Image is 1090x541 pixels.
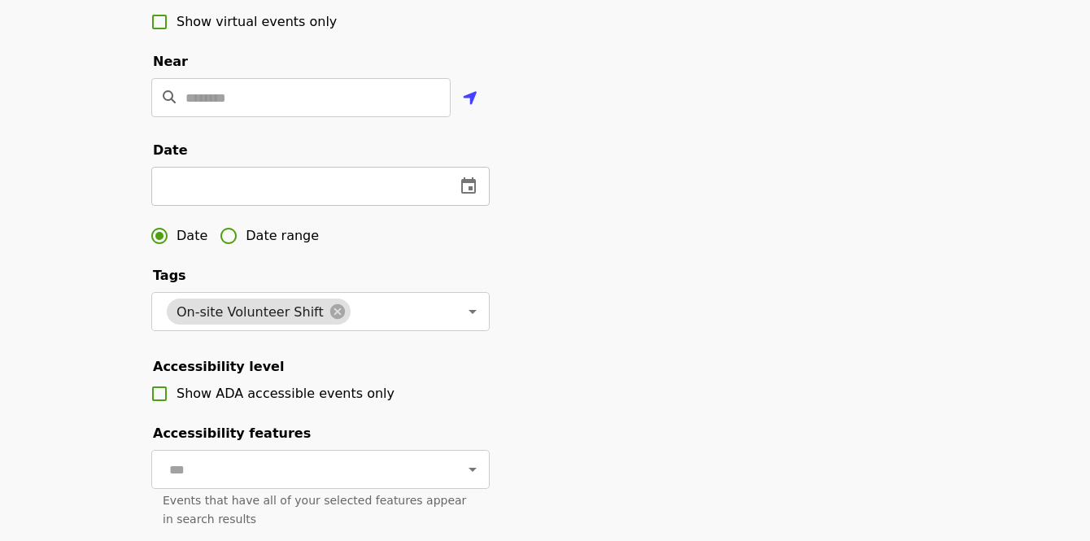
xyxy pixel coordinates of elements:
[461,300,484,323] button: Open
[153,359,284,374] span: Accessibility level
[449,167,488,206] button: change date
[163,89,176,105] i: search icon
[177,386,395,401] span: Show ADA accessible events only
[246,226,319,246] span: Date range
[177,14,337,29] span: Show virtual events only
[153,268,186,283] span: Tags
[163,494,466,526] span: Events that have all of your selected features appear in search results
[177,226,207,246] span: Date
[167,299,351,325] div: On-site Volunteer Shift
[167,304,334,320] span: On-site Volunteer Shift
[153,425,311,441] span: Accessibility features
[451,80,490,119] button: Use my location
[461,458,484,481] button: Open
[153,54,188,69] span: Near
[185,78,451,117] input: Location
[463,89,477,108] i: location-arrow icon
[153,142,188,158] span: Date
